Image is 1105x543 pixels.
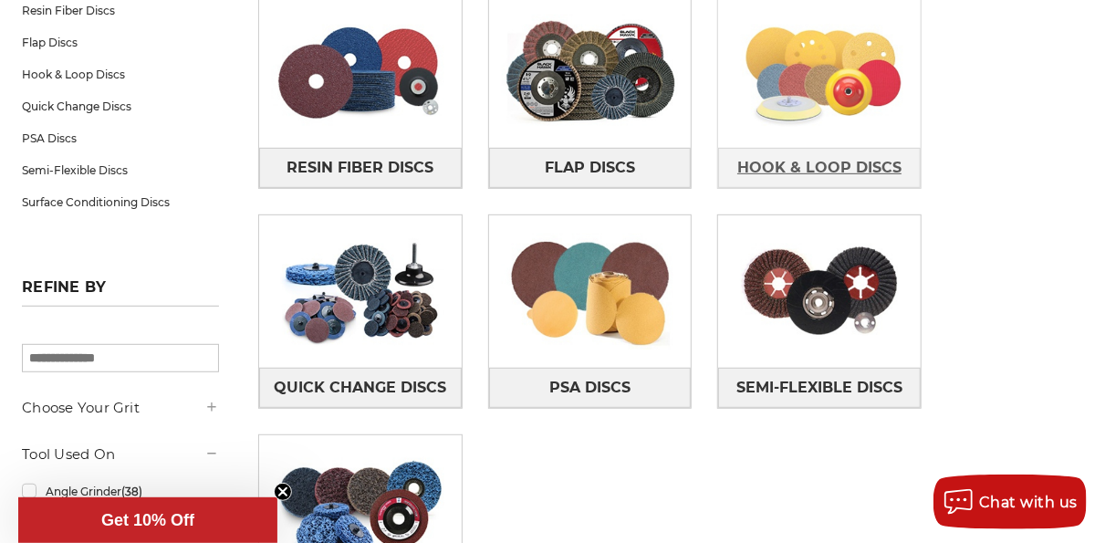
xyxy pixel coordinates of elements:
img: Hook & Loop Discs [718,2,921,143]
a: Angle Grinder [22,475,219,507]
a: Flap Discs [489,148,692,188]
a: Semi-Flexible Discs [22,154,219,186]
a: Hook & Loop Discs [718,148,921,188]
span: (38) [121,485,142,498]
span: Flap Discs [545,152,635,183]
div: Get 10% OffClose teaser [18,497,277,543]
h5: Tool Used On [22,444,219,465]
img: PSA Discs [489,221,692,362]
img: Quick Change Discs [259,221,462,362]
img: Flap Discs [489,2,692,143]
button: Close teaser [274,483,292,501]
span: Chat with us [979,494,1078,511]
a: Surface Conditioning Discs [22,186,219,218]
a: Quick Change Discs [22,90,219,122]
span: Get 10% Off [101,511,194,529]
span: Resin Fiber Discs [287,152,433,183]
span: PSA Discs [549,372,631,403]
a: Semi-Flexible Discs [718,368,921,408]
a: Quick Change Discs [259,368,462,408]
button: Chat with us [933,475,1087,529]
a: Flap Discs [22,26,219,58]
img: Semi-Flexible Discs [718,221,921,362]
a: PSA Discs [22,122,219,154]
span: Semi-Flexible Discs [736,372,902,403]
h5: Refine by [22,278,219,307]
span: Hook & Loop Discs [737,152,902,183]
span: Quick Change Discs [274,372,446,403]
a: Resin Fiber Discs [259,148,462,188]
h5: Choose Your Grit [22,397,219,419]
img: Resin Fiber Discs [259,2,462,143]
a: PSA Discs [489,368,692,408]
a: Hook & Loop Discs [22,58,219,90]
